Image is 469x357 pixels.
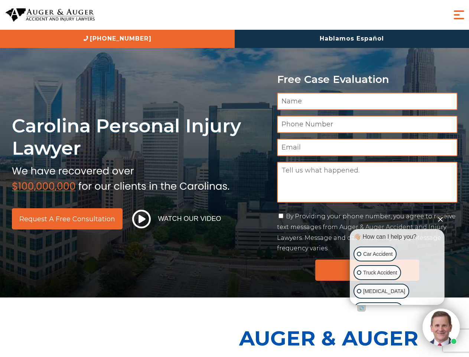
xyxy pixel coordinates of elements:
img: sub text [12,163,229,192]
input: Phone Number [277,116,457,133]
h1: Carolina Personal Injury Lawyer [12,115,268,160]
input: Name [277,93,457,110]
span: Request a Free Consultation [19,216,115,222]
img: Intaker widget Avatar [423,309,460,346]
p: Free Case Evaluation [277,74,457,85]
button: Close Intaker Chat Widget [435,214,446,224]
label: By Providing your phone number, you agree to receive text messages from Auger & Auger Accident an... [277,213,456,252]
button: Watch Our Video [130,209,224,229]
p: Auger & Auger [239,320,465,357]
img: Auger & Auger Accident and Injury Lawyers Logo [6,8,95,22]
a: Open intaker chat [357,305,366,312]
input: Submit [315,260,419,281]
div: 👋🏼 How can I help you? [352,233,443,241]
input: Email [277,139,457,156]
a: Request a Free Consultation [12,208,123,229]
p: Truck Accident [363,268,397,277]
button: Menu [452,7,466,22]
p: Car Accident [363,250,393,259]
p: [MEDICAL_DATA] [363,287,405,296]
